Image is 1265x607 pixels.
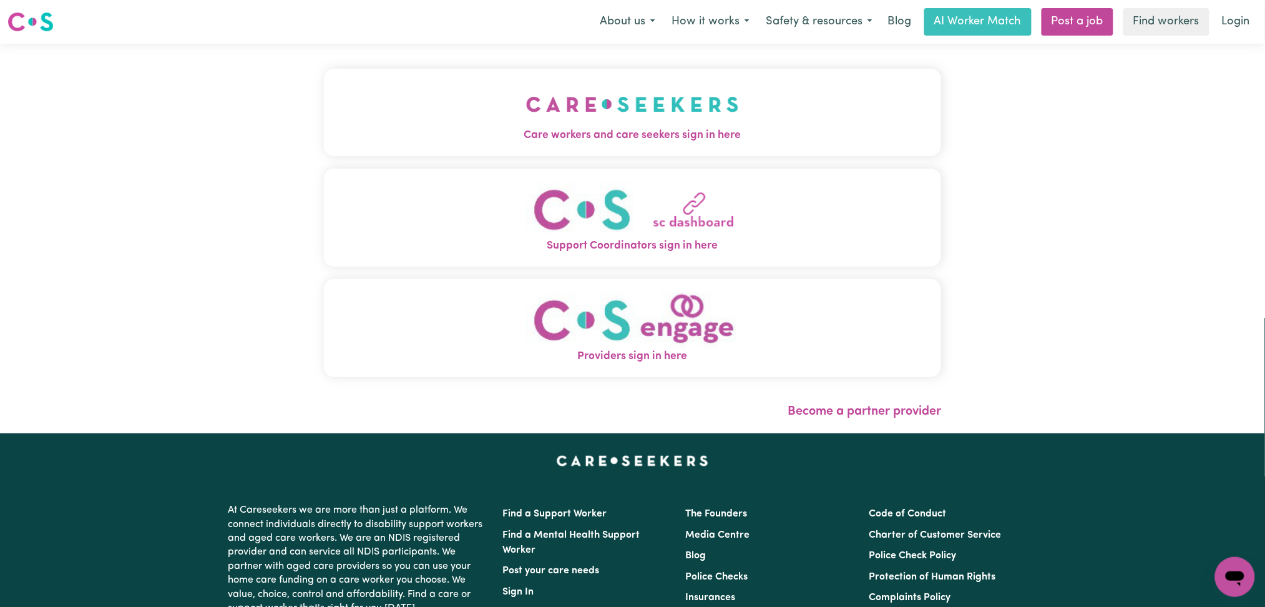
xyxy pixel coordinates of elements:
a: Police Check Policy [869,551,956,561]
a: Find workers [1123,8,1209,36]
span: Support Coordinators sign in here [324,238,942,254]
a: Sign In [503,587,534,597]
a: Charter of Customer Service [869,530,1001,540]
a: Find a Mental Health Support Worker [503,530,640,555]
iframe: Button to launch messaging window [1215,557,1255,597]
button: Providers sign in here [324,279,942,377]
a: The Founders [686,509,748,519]
a: Post a job [1042,8,1113,36]
button: Care workers and care seekers sign in here [324,69,942,156]
button: How it works [663,9,758,35]
a: Protection of Human Rights [869,572,995,582]
a: Police Checks [686,572,748,582]
button: Support Coordinators sign in here [324,169,942,267]
a: Careseekers home page [557,456,708,466]
a: Insurances [686,593,736,603]
a: Find a Support Worker [503,509,607,519]
span: Providers sign in here [324,348,942,365]
button: Safety & resources [758,9,881,35]
a: Complaints Policy [869,593,950,603]
a: Media Centre [686,530,750,540]
span: Care workers and care seekers sign in here [324,127,942,144]
a: Blog [686,551,706,561]
a: Login [1214,8,1258,36]
a: Blog [881,8,919,36]
a: Code of Conduct [869,509,946,519]
button: About us [592,9,663,35]
a: Careseekers logo [7,7,54,36]
a: Post your care needs [503,566,600,576]
a: AI Worker Match [924,8,1032,36]
a: Become a partner provider [788,405,941,418]
img: Careseekers logo [7,11,54,33]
